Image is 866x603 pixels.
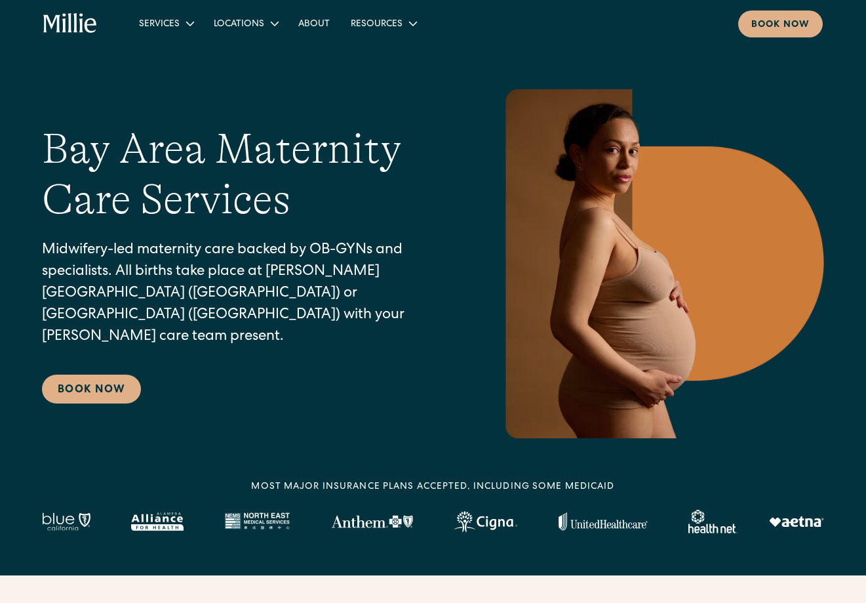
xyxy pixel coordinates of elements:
[139,18,180,31] div: Services
[43,13,97,34] a: home
[351,18,403,31] div: Resources
[288,12,340,34] a: About
[751,18,810,32] div: Book now
[559,512,648,531] img: United Healthcare logo
[769,516,824,527] img: Aetna logo
[131,512,183,531] img: Alameda Alliance logo
[42,124,446,225] h1: Bay Area Maternity Care Services
[224,512,290,531] img: North East Medical Services logo
[251,480,614,494] div: MOST MAJOR INSURANCE PLANS ACCEPTED, INCLUDING some MEDICAID
[340,12,426,34] div: Resources
[454,511,517,532] img: Cigna logo
[42,375,141,404] a: Book Now
[42,240,446,348] p: Midwifery-led maternity care backed by OB-GYNs and specialists. All births take place at [PERSON_...
[498,89,824,438] img: Pregnant woman in neutral underwear holding her belly, standing in profile against a warm-toned g...
[203,12,288,34] div: Locations
[128,12,203,34] div: Services
[738,10,823,37] a: Book now
[331,515,413,528] img: Anthem Logo
[42,512,90,531] img: Blue California logo
[214,18,264,31] div: Locations
[688,510,738,533] img: Healthnet logo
